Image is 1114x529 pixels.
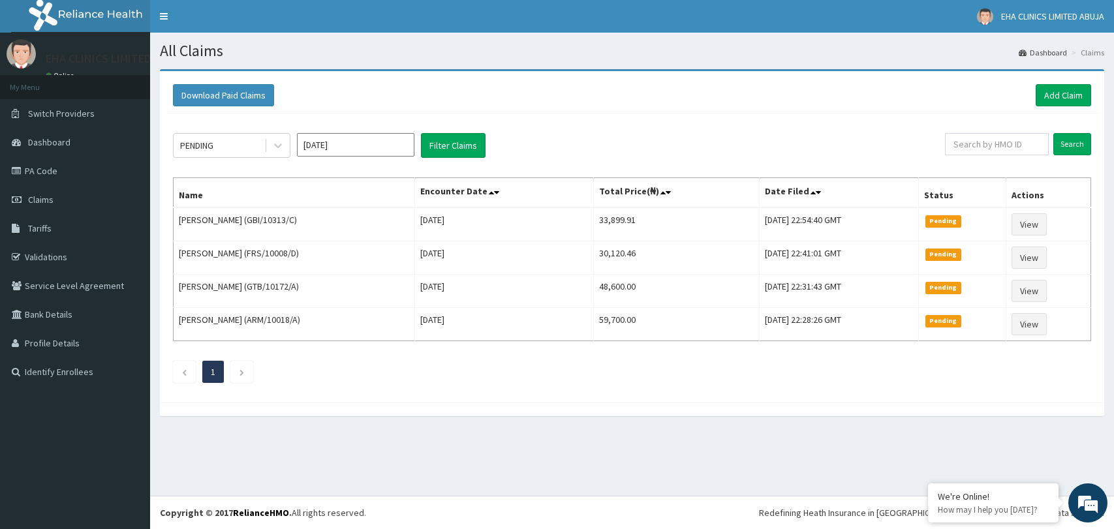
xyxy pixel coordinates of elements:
[759,207,918,241] td: [DATE] 22:54:40 GMT
[28,108,95,119] span: Switch Providers
[945,133,1049,155] input: Search by HMO ID
[239,366,245,378] a: Next page
[594,241,760,275] td: 30,120.46
[160,507,292,519] strong: Copyright © 2017 .
[415,275,594,308] td: [DATE]
[759,241,918,275] td: [DATE] 22:41:01 GMT
[174,241,415,275] td: [PERSON_NAME] (FRS/10008/D)
[415,241,594,275] td: [DATE]
[174,308,415,341] td: [PERSON_NAME] (ARM/10018/A)
[759,178,918,208] th: Date Filed
[759,308,918,341] td: [DATE] 22:28:26 GMT
[1012,213,1047,235] a: View
[925,282,961,294] span: Pending
[415,308,594,341] td: [DATE]
[594,275,760,308] td: 48,600.00
[7,39,36,68] img: User Image
[28,194,54,205] span: Claims
[174,207,415,241] td: [PERSON_NAME] (GBI/10313/C)
[1036,84,1091,106] a: Add Claim
[938,504,1049,515] p: How may I help you today?
[594,308,760,341] td: 59,700.00
[759,506,1104,519] div: Redefining Heath Insurance in [GEOGRAPHIC_DATA] using Telemedicine and Data Science!
[938,491,1049,502] div: We're Online!
[759,275,918,308] td: [DATE] 22:31:43 GMT
[421,133,486,158] button: Filter Claims
[28,136,70,148] span: Dashboard
[46,53,187,65] p: EHA CLINICS LIMITED ABUJA
[233,507,289,519] a: RelianceHMO
[1068,47,1104,58] li: Claims
[1006,178,1091,208] th: Actions
[1012,313,1047,335] a: View
[160,42,1104,59] h1: All Claims
[174,178,415,208] th: Name
[46,71,77,80] a: Online
[925,249,961,260] span: Pending
[28,222,52,234] span: Tariffs
[1012,280,1047,302] a: View
[297,133,414,157] input: Select Month and Year
[1019,47,1067,58] a: Dashboard
[174,275,415,308] td: [PERSON_NAME] (GTB/10172/A)
[415,207,594,241] td: [DATE]
[181,366,187,378] a: Previous page
[977,8,993,25] img: User Image
[180,139,213,152] div: PENDING
[1012,247,1047,269] a: View
[415,178,594,208] th: Encounter Date
[919,178,1006,208] th: Status
[1053,133,1091,155] input: Search
[150,496,1114,529] footer: All rights reserved.
[1001,10,1104,22] span: EHA CLINICS LIMITED ABUJA
[211,366,215,378] a: Page 1 is your current page
[173,84,274,106] button: Download Paid Claims
[594,207,760,241] td: 33,899.91
[925,315,961,327] span: Pending
[594,178,760,208] th: Total Price(₦)
[925,215,961,227] span: Pending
